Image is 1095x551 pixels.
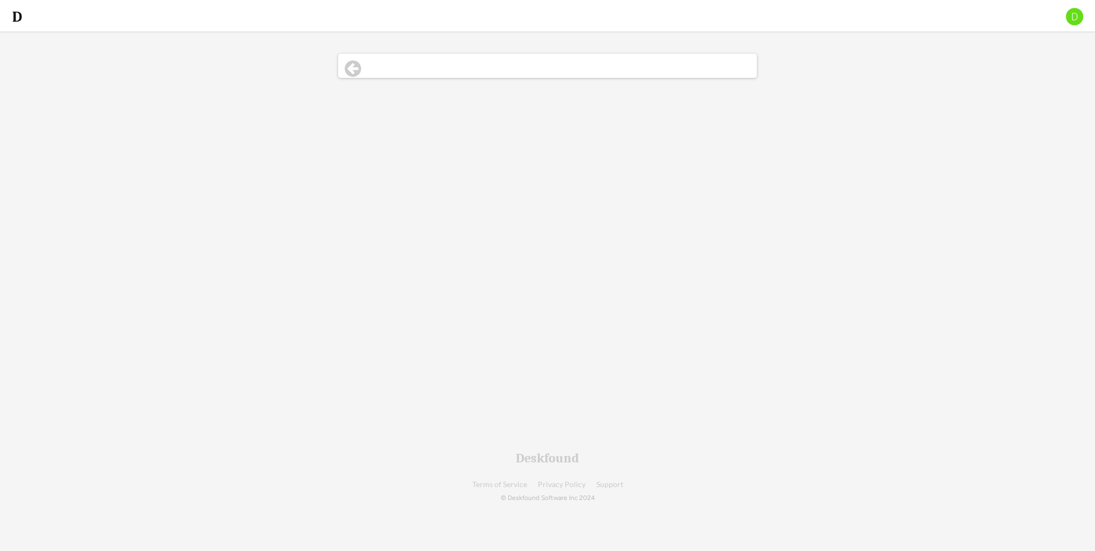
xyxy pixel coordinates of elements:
[11,10,24,23] img: d-whitebg.png
[472,481,527,489] a: Terms of Service
[538,481,586,489] a: Privacy Policy
[596,481,623,489] a: Support
[1065,7,1084,26] img: D.png
[516,452,579,465] div: Deskfound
